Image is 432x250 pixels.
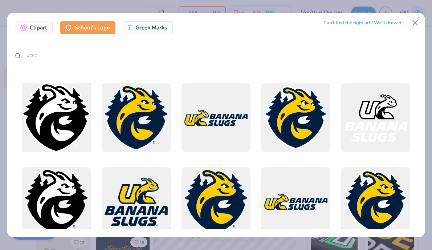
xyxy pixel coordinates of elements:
[15,49,131,62] input: Search by name
[408,16,422,30] button: Close
[323,17,403,29] div: Can’t find the right art? We’ll draw it.
[15,21,53,34] div: Clipart
[123,21,172,34] div: Greek Marks
[60,21,115,34] div: School's Logo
